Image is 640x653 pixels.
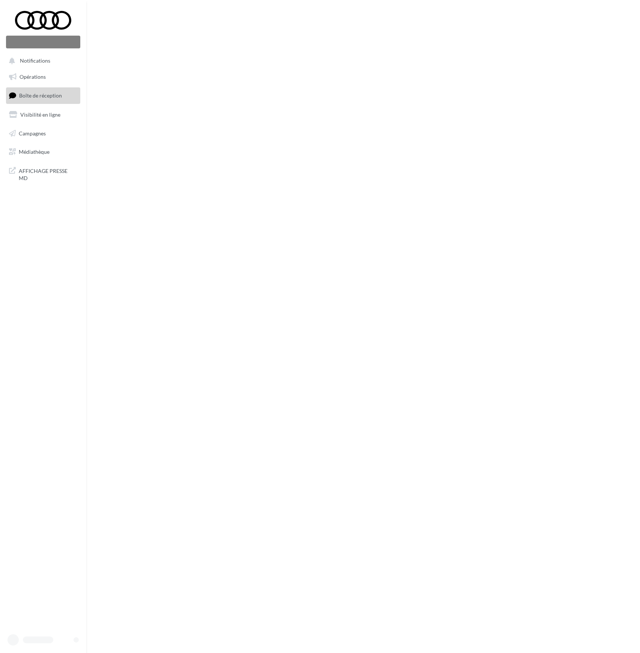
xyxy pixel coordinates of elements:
[5,69,82,85] a: Opérations
[20,111,60,118] span: Visibilité en ligne
[5,163,82,185] a: AFFICHAGE PRESSE MD
[5,144,82,160] a: Médiathèque
[20,58,50,64] span: Notifications
[5,87,82,104] a: Boîte de réception
[19,130,46,136] span: Campagnes
[19,149,50,155] span: Médiathèque
[5,126,82,141] a: Campagnes
[19,92,62,99] span: Boîte de réception
[19,166,77,182] span: AFFICHAGE PRESSE MD
[6,36,80,48] div: Nouvelle campagne
[20,74,46,80] span: Opérations
[5,107,82,123] a: Visibilité en ligne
